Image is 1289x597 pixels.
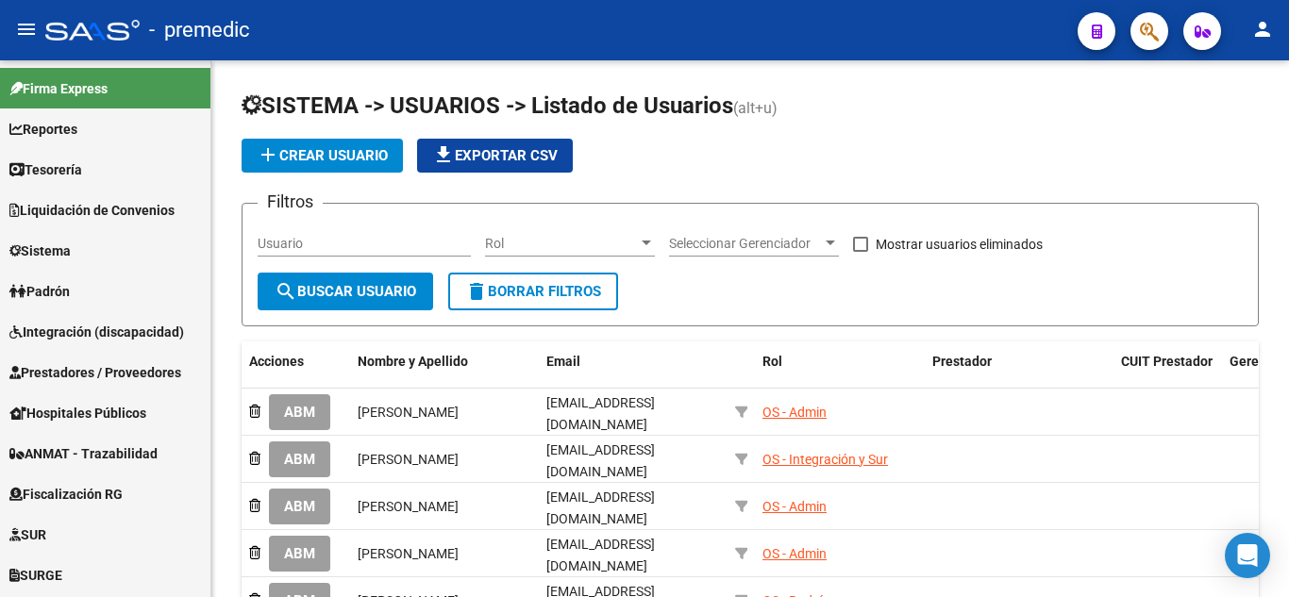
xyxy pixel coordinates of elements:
[242,341,350,404] datatable-header-cell: Acciones
[733,99,778,117] span: (alt+u)
[9,443,158,464] span: ANMAT - Trazabilidad
[275,283,416,300] span: Buscar Usuario
[755,341,925,404] datatable-header-cell: Rol
[9,78,108,99] span: Firma Express
[358,405,459,420] span: [PERSON_NAME]
[9,119,77,140] span: Reportes
[539,341,728,404] datatable-header-cell: Email
[876,233,1043,256] span: Mostrar usuarios eliminados
[258,273,433,310] button: Buscar Usuario
[269,394,330,429] button: ABM
[149,9,250,51] span: - premedic
[762,402,827,423] div: OS - Admin
[358,354,468,369] span: Nombre y Apellido
[350,341,539,404] datatable-header-cell: Nombre y Apellido
[762,543,827,565] div: OS - Admin
[358,452,459,467] span: [PERSON_NAME]
[546,354,580,369] span: Email
[269,536,330,571] button: ABM
[358,499,459,514] span: [PERSON_NAME]
[432,147,558,164] span: Exportar CSV
[242,92,733,119] span: SISTEMA -> USUARIOS -> Listado de Usuarios
[762,496,827,518] div: OS - Admin
[9,484,123,505] span: Fiscalización RG
[284,546,315,563] span: ABM
[9,159,82,180] span: Tesorería
[546,442,655,479] span: [EMAIL_ADDRESS][DOMAIN_NAME]
[465,280,488,303] mat-icon: delete
[9,362,181,383] span: Prestadores / Proveedores
[925,341,1113,404] datatable-header-cell: Prestador
[9,403,146,423] span: Hospitales Públicos
[1121,354,1213,369] span: CUIT Prestador
[358,546,459,561] span: [PERSON_NAME]
[448,273,618,310] button: Borrar Filtros
[762,449,888,471] div: OS - Integración y Sur
[932,354,992,369] span: Prestador
[546,489,655,526] span: [EMAIL_ADDRESS][DOMAIN_NAME]
[284,405,315,422] span: ABM
[485,236,638,252] span: Rol
[9,322,184,342] span: Integración (discapacidad)
[284,452,315,469] span: ABM
[9,565,62,586] span: SURGE
[417,139,573,173] button: Exportar CSV
[284,499,315,516] span: ABM
[1225,533,1270,578] div: Open Intercom Messenger
[15,18,38,41] mat-icon: menu
[257,143,279,166] mat-icon: add
[258,189,323,215] h3: Filtros
[275,280,297,303] mat-icon: search
[9,240,71,261] span: Sistema
[9,281,70,302] span: Padrón
[465,283,601,300] span: Borrar Filtros
[9,524,46,545] span: SUR
[762,354,782,369] span: Rol
[1251,18,1274,41] mat-icon: person
[269,489,330,523] button: ABM
[1113,341,1222,404] datatable-header-cell: CUIT Prestador
[546,537,655,573] span: [EMAIL_ADDRESS][DOMAIN_NAME]
[546,395,655,432] span: [EMAIL_ADDRESS][DOMAIN_NAME]
[9,200,175,221] span: Liquidación de Convenios
[257,147,388,164] span: Crear Usuario
[669,236,822,252] span: Seleccionar Gerenciador
[249,354,304,369] span: Acciones
[432,143,455,166] mat-icon: file_download
[242,139,403,173] button: Crear Usuario
[269,441,330,476] button: ABM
